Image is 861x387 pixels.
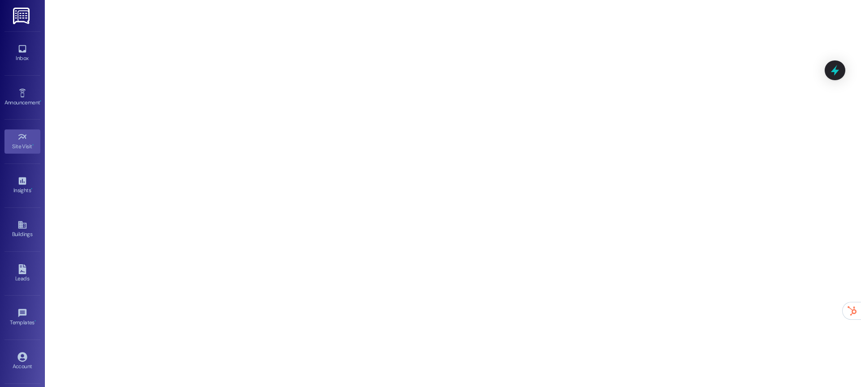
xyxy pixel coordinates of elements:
a: Account [4,349,40,374]
a: Buildings [4,217,40,241]
a: Leads [4,262,40,286]
a: Templates • [4,305,40,330]
span: • [31,186,32,192]
a: Insights • [4,173,40,198]
a: Site Visit • [4,129,40,154]
a: Inbox [4,41,40,65]
span: • [32,142,34,148]
span: • [35,318,36,324]
span: • [40,98,41,104]
img: ResiDesk Logo [13,8,31,24]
